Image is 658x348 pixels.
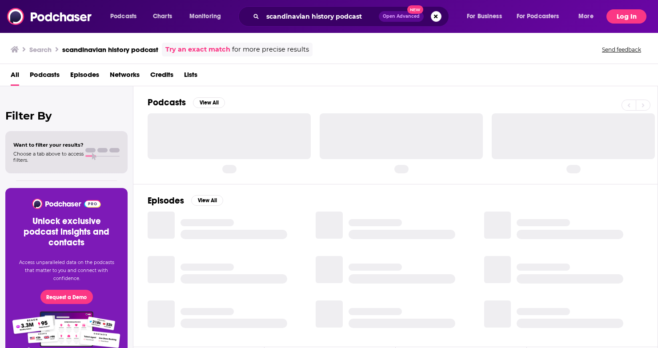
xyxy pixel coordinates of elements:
span: Choose a tab above to access filters. [13,151,84,163]
span: For Podcasters [517,10,559,23]
a: Podcasts [30,68,60,86]
button: open menu [511,9,572,24]
button: Send feedback [599,46,644,53]
input: Search podcasts, credits, & more... [263,9,379,24]
h2: Filter By [5,109,128,122]
button: open menu [572,9,605,24]
img: Podchaser - Follow, Share and Rate Podcasts [7,8,92,25]
button: Log In [606,9,646,24]
p: Access unparalleled data on the podcasts that matter to you and connect with confidence. [16,259,117,283]
span: New [407,5,423,14]
span: Open Advanced [383,14,420,19]
a: Charts [147,9,177,24]
button: Open AdvancedNew [379,11,424,22]
button: View All [193,97,225,108]
span: More [578,10,594,23]
a: Lists [184,68,197,86]
span: Charts [153,10,172,23]
span: For Business [467,10,502,23]
a: Episodes [70,68,99,86]
h2: Podcasts [148,97,186,108]
button: open menu [104,9,148,24]
img: Podchaser - Follow, Share and Rate Podcasts [32,199,101,209]
button: Request a Demo [40,290,93,304]
h3: scandinavian history podcast [62,45,158,54]
a: Networks [110,68,140,86]
button: open menu [183,9,233,24]
span: Want to filter your results? [13,142,84,148]
span: for more precise results [232,44,309,55]
a: Credits [150,68,173,86]
button: open menu [461,9,513,24]
h3: Search [29,45,52,54]
h2: Episodes [148,195,184,206]
span: Podcasts [110,10,136,23]
h3: Unlock exclusive podcast insights and contacts [16,216,117,248]
a: EpisodesView All [148,195,223,206]
button: View All [191,195,223,206]
div: Search podcasts, credits, & more... [247,6,457,27]
span: Monitoring [189,10,221,23]
a: Try an exact match [165,44,230,55]
a: PodcastsView All [148,97,225,108]
a: All [11,68,19,86]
